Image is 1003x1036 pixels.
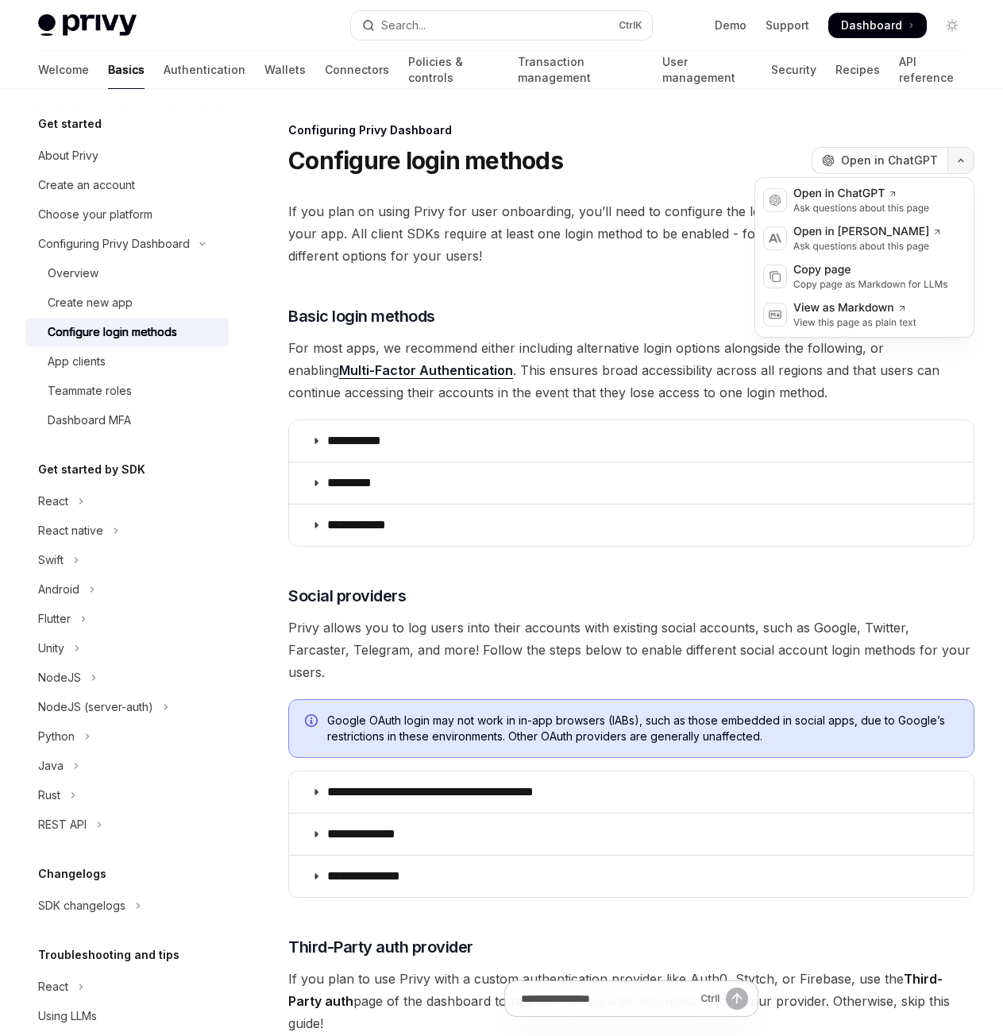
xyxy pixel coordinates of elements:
[48,293,133,312] div: Create new app
[38,205,152,224] div: Choose your platform
[288,146,563,175] h1: Configure login methods
[899,51,965,89] a: API reference
[25,171,229,199] a: Create an account
[25,972,229,1001] button: Toggle React section
[38,551,64,570] div: Swift
[48,381,132,400] div: Teammate roles
[48,323,177,342] div: Configure login methods
[264,51,306,89] a: Wallets
[38,864,106,883] h5: Changelogs
[381,16,426,35] div: Search...
[164,51,245,89] a: Authentication
[38,668,81,687] div: NodeJS
[793,262,948,278] div: Copy page
[38,114,102,133] h5: Get started
[793,186,929,202] div: Open in ChatGPT
[38,945,179,964] h5: Troubleshooting and tips
[38,639,64,658] div: Unity
[25,318,229,346] a: Configure login methods
[48,352,106,371] div: App clients
[408,51,499,89] a: Policies & controls
[38,815,87,834] div: REST API
[38,51,89,89] a: Welcome
[48,264,98,283] div: Overview
[108,51,145,89] a: Basics
[25,406,229,435] a: Dashboard MFA
[38,521,103,540] div: React native
[793,278,948,291] div: Copy page as Markdown for LLMs
[25,722,229,751] button: Toggle Python section
[841,153,938,168] span: Open in ChatGPT
[327,713,958,744] span: Google OAuth login may not work in in-app browsers (IABs), such as those embedded in social apps,...
[766,17,809,33] a: Support
[288,936,473,958] span: Third-Party auth provider
[305,714,321,730] svg: Info
[25,693,229,721] button: Toggle NodeJS (server-auth) section
[288,122,974,138] div: Configuring Privy Dashboard
[25,288,229,317] a: Create new app
[25,752,229,780] button: Toggle Java section
[25,781,229,810] button: Toggle Rust section
[25,891,229,920] button: Toggle SDK changelogs section
[288,200,974,267] span: If you plan on using Privy for user onboarding, you’ll need to configure the login methods you wa...
[793,240,942,253] div: Ask questions about this page
[726,988,748,1010] button: Send message
[38,580,79,599] div: Android
[38,698,153,717] div: NodeJS (server-auth)
[25,1002,229,1030] a: Using LLMs
[25,810,229,839] button: Toggle REST API section
[38,146,98,165] div: About Privy
[793,224,942,240] div: Open in [PERSON_NAME]
[38,786,60,805] div: Rust
[793,202,929,215] div: Ask questions about this page
[521,981,694,1016] input: Ask a question...
[812,147,947,174] button: Open in ChatGPT
[288,337,974,404] span: For most apps, we recommend either including alternative login options alongside the following, o...
[339,362,513,379] a: Multi-Factor Authentication
[351,11,651,40] button: Open search
[25,377,229,405] a: Teammate roles
[619,19,642,32] span: Ctrl K
[25,230,229,258] button: Toggle Configuring Privy Dashboard section
[38,176,135,195] div: Create an account
[38,460,145,479] h5: Get started by SDK
[25,516,229,545] button: Toggle React native section
[25,200,229,229] a: Choose your platform
[25,141,229,170] a: About Privy
[25,634,229,663] button: Toggle Unity section
[325,51,389,89] a: Connectors
[38,756,64,775] div: Java
[25,663,229,692] button: Toggle NodeJS section
[25,605,229,633] button: Toggle Flutter section
[288,617,974,683] span: Privy allows you to log users into their accounts with existing social accounts, such as Google, ...
[38,896,125,915] div: SDK changelogs
[38,1007,97,1026] div: Using LLMs
[25,546,229,574] button: Toggle Swift section
[662,51,751,89] a: User management
[48,411,131,430] div: Dashboard MFA
[793,316,916,329] div: View this page as plain text
[793,300,916,316] div: View as Markdown
[288,585,406,607] span: Social providers
[518,51,643,89] a: Transaction management
[38,234,190,253] div: Configuring Privy Dashboard
[38,977,68,996] div: React
[25,487,229,516] button: Toggle React section
[939,13,965,38] button: Toggle dark mode
[38,14,137,37] img: light logo
[771,51,816,89] a: Security
[841,17,902,33] span: Dashboard
[715,17,746,33] a: Demo
[38,727,75,746] div: Python
[38,492,68,511] div: React
[288,968,974,1034] span: If you plan to use Privy with a custom authentication provider like Auth0, Stytch, or Firebase, u...
[38,609,71,628] div: Flutter
[25,575,229,604] button: Toggle Android section
[25,259,229,288] a: Overview
[835,51,880,89] a: Recipes
[288,305,435,327] span: Basic login methods
[25,347,229,376] a: App clients
[828,13,927,38] a: Dashboard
